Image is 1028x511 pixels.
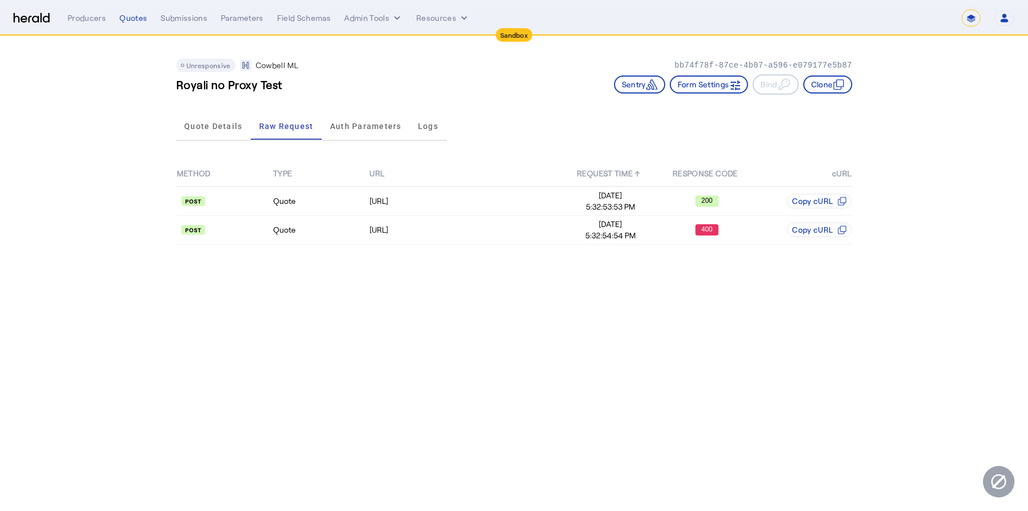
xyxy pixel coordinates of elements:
[176,77,283,92] h3: Royali no Proxy Test
[370,195,562,207] div: [URL]
[370,224,562,235] div: [URL]
[256,60,299,71] p: Cowbell ML
[416,12,470,24] button: Resources dropdown menu
[563,190,658,201] span: [DATE]
[563,219,658,230] span: [DATE]
[755,161,852,186] th: cURL
[562,161,658,186] th: REQUEST TIME
[186,61,231,69] span: Unresponsive
[259,122,314,130] span: Raw Request
[161,12,207,24] div: Submissions
[753,74,798,95] button: Bind
[803,75,852,94] button: Clone
[563,201,658,212] span: 5:32:53:53 PM
[273,216,369,245] td: Quote
[273,186,369,216] td: Quote
[184,122,242,130] span: Quote Details
[277,12,331,24] div: Field Schemas
[563,230,658,241] span: 5:32:54:54 PM
[14,13,50,24] img: Herald Logo
[119,12,147,24] div: Quotes
[635,168,640,178] span: ↑
[659,161,755,186] th: RESPONSE CODE
[273,161,369,186] th: TYPE
[68,12,106,24] div: Producers
[701,197,713,205] text: 200
[330,122,402,130] span: Auth Parameters
[369,161,562,186] th: URL
[787,194,851,208] button: Copy cURL
[670,75,749,94] button: Form Settings
[701,225,713,233] text: 400
[614,75,665,94] button: Sentry
[418,122,438,130] span: Logs
[496,28,532,42] div: Sandbox
[787,223,851,237] button: Copy cURL
[176,161,273,186] th: METHOD
[221,12,264,24] div: Parameters
[674,60,852,71] p: bb74f78f-87ce-4b07-a596-e079177e5b87
[344,12,403,24] button: internal dropdown menu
